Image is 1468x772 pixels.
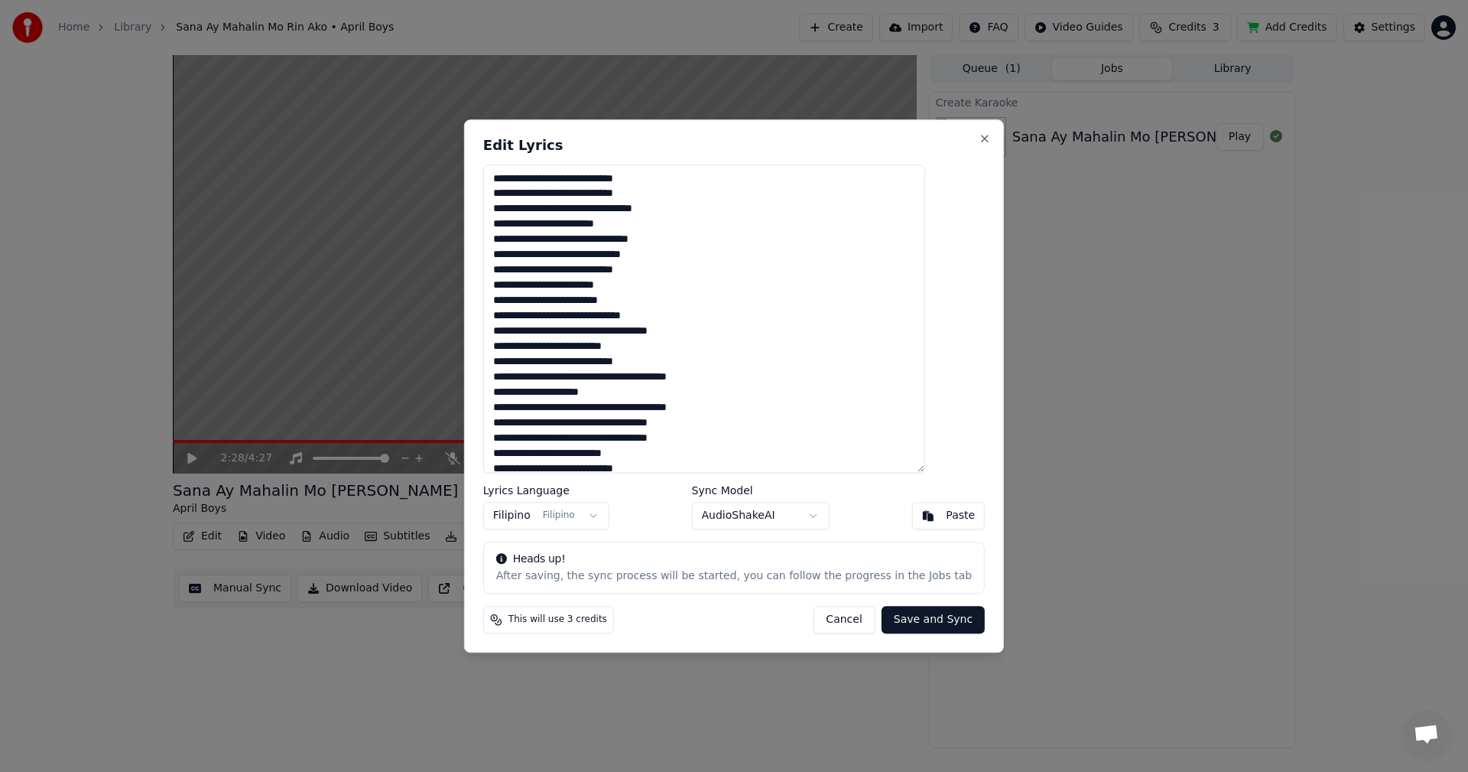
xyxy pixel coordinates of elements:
h2: Edit Lyrics [483,138,985,152]
label: Lyrics Language [483,485,609,496]
label: Sync Model [692,485,830,496]
div: After saving, the sync process will be started, you can follow the progress in the Jobs tab [496,568,972,584]
span: This will use 3 credits [508,614,607,626]
div: Heads up! [496,552,972,567]
button: Paste [911,502,985,529]
div: Paste [946,508,975,523]
button: Save and Sync [882,606,985,634]
button: Cancel [813,606,875,634]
